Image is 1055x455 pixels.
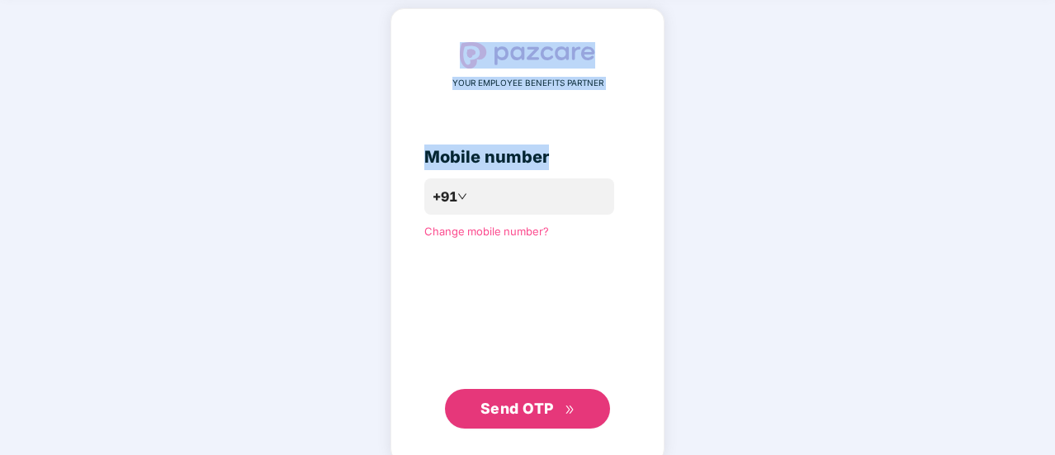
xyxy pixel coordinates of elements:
[452,77,603,90] span: YOUR EMPLOYEE BENEFITS PARTNER
[433,187,457,207] span: +91
[424,145,631,170] div: Mobile number
[480,400,554,417] span: Send OTP
[445,389,610,429] button: Send OTPdouble-right
[460,42,595,69] img: logo
[424,225,549,238] a: Change mobile number?
[457,192,467,201] span: down
[565,405,575,415] span: double-right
